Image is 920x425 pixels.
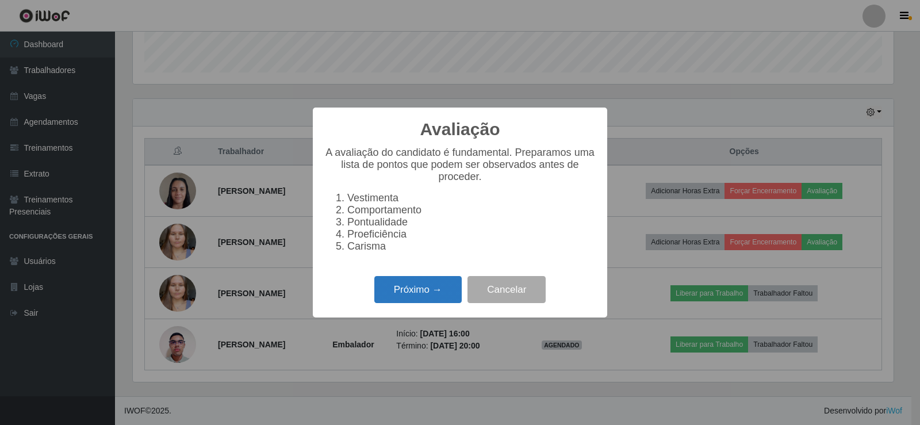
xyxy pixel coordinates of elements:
p: A avaliação do candidato é fundamental. Preparamos uma lista de pontos que podem ser observados a... [324,147,596,183]
li: Carisma [347,240,596,252]
button: Próximo → [374,276,462,303]
li: Vestimenta [347,192,596,204]
li: Pontualidade [347,216,596,228]
button: Cancelar [467,276,546,303]
li: Comportamento [347,204,596,216]
li: Proeficiência [347,228,596,240]
h2: Avaliação [420,119,500,140]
